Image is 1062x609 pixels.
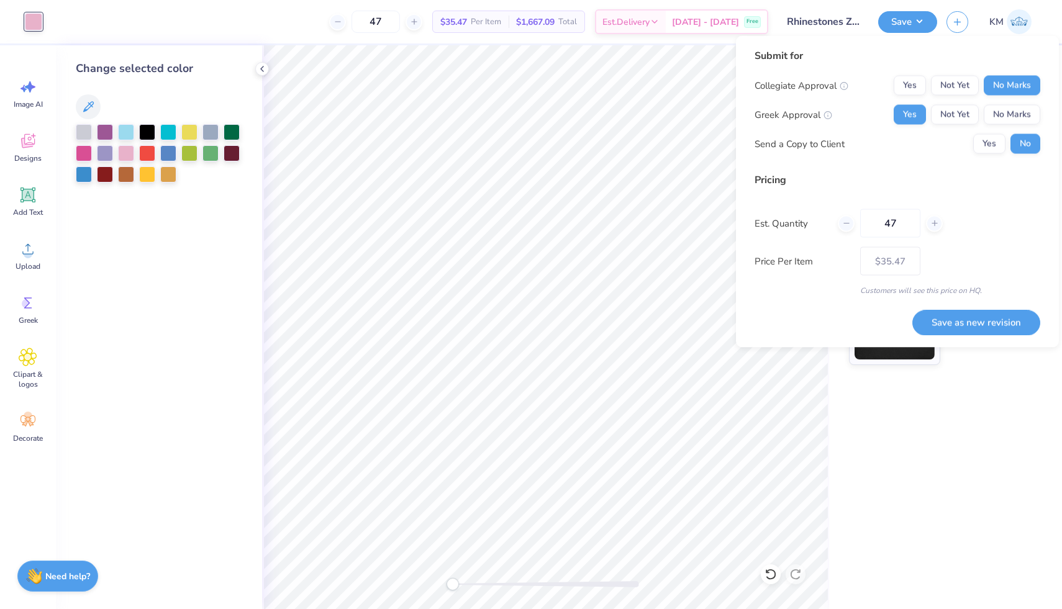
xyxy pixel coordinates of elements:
button: No [1010,134,1040,154]
span: Free [747,17,758,26]
span: Est. Delivery [602,16,650,29]
div: Change selected color [76,60,242,77]
button: Save [878,11,937,33]
span: Image AI [14,99,43,109]
button: Not Yet [931,76,979,96]
input: – – [860,209,920,238]
button: Not Yet [931,105,979,125]
img: Kendal Mccurdy [1007,9,1032,34]
span: $35.47 [440,16,467,29]
input: Untitled Design [778,9,869,34]
span: Total [558,16,577,29]
div: Collegiate Approval [755,78,848,92]
button: Yes [894,76,926,96]
span: Clipart & logos [7,369,48,389]
input: – – [352,11,400,33]
span: Add Text [13,207,43,217]
div: Accessibility label [447,578,459,590]
button: Yes [894,105,926,125]
button: Yes [973,134,1005,154]
a: KM [984,9,1037,34]
label: Price Per Item [755,254,851,268]
label: Est. Quantity [755,216,828,230]
span: Upload [16,261,40,271]
div: Greek Approval [755,107,832,122]
button: Save as new revision [912,310,1040,335]
span: Decorate [13,433,43,443]
button: No Marks [984,76,1040,96]
span: Designs [14,153,42,163]
div: Customers will see this price on HQ. [755,285,1040,296]
span: [DATE] - [DATE] [672,16,739,29]
span: Per Item [471,16,501,29]
strong: Need help? [45,571,90,582]
span: KM [989,15,1004,29]
span: $1,667.09 [516,16,555,29]
div: Submit for [755,48,1040,63]
span: Greek [19,315,38,325]
div: Pricing [755,173,1040,187]
button: No Marks [984,105,1040,125]
div: Send a Copy to Client [755,137,845,151]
